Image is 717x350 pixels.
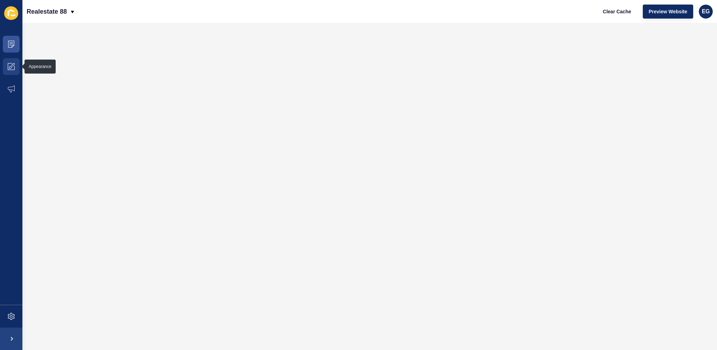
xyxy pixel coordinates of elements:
[649,8,687,15] span: Preview Website
[702,8,710,15] span: EG
[27,3,67,20] p: Realestate 88
[603,8,631,15] span: Clear Cache
[643,5,693,19] button: Preview Website
[597,5,637,19] button: Clear Cache
[29,64,51,69] div: Appearance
